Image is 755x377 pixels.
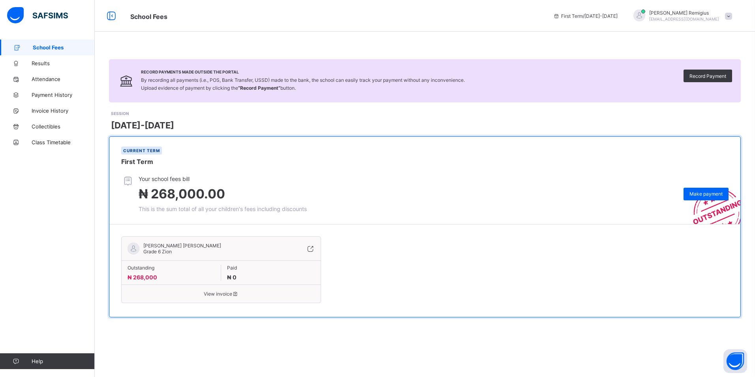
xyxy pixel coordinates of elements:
span: [EMAIL_ADDRESS][DOMAIN_NAME] [649,17,719,21]
span: Your school fees bill [139,175,307,182]
span: Collectibles [32,123,95,130]
span: Outstanding [128,265,215,271]
span: School Fees [33,44,95,51]
span: Current term [123,148,160,153]
span: [PERSON_NAME] [PERSON_NAME] [143,243,221,249]
span: ₦ 268,000.00 [139,186,225,202]
span: By recording all payments (i.e., POS, Bank Transfer, USSD) made to the bank, the school can easil... [141,77,465,91]
img: outstanding-stamp.3c148f88c3ebafa6da95868fa43343a1.svg [683,179,740,224]
span: Record Payment [689,73,726,79]
span: Results [32,60,95,66]
span: ₦ 268,000 [128,274,157,281]
div: UgwuRemigius [625,9,736,23]
span: View invoice [128,291,315,297]
span: SESSION [111,111,129,116]
span: Paid [227,265,315,271]
span: Grade 6 Zion [143,249,172,254]
span: Attendance [32,76,95,82]
span: Help [32,358,94,364]
span: Payment History [32,92,95,98]
span: Record Payments Made Outside the Portal [141,70,465,74]
span: Class Timetable [32,139,95,145]
span: First Term [121,158,153,166]
span: ₦ 0 [227,274,237,281]
span: This is the sum total of all your children's fees including discounts [139,205,307,212]
span: session/term information [553,13,618,19]
button: Open asap [723,349,747,373]
img: safsims [7,7,68,24]
span: School Fees [130,13,167,21]
span: [DATE]-[DATE] [111,120,174,130]
span: [PERSON_NAME] Remigius [649,10,719,16]
span: Invoice History [32,107,95,114]
span: Make payment [689,191,723,197]
b: “Record Payment” [238,85,280,91]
